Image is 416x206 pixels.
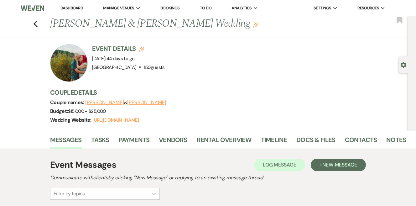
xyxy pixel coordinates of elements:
[85,100,124,105] button: [PERSON_NAME]
[50,174,366,182] h2: Communicate with clients by clicking "New Message" or replying to an existing message thread.
[60,5,83,11] a: Dashboard
[103,5,134,11] span: Manage Venues
[105,55,134,62] span: |
[50,16,331,31] h1: [PERSON_NAME] & [PERSON_NAME] Wedding
[50,88,401,97] h3: Couple Details
[160,5,180,11] a: Bookings
[85,99,166,106] span: &
[91,135,109,149] a: Tasks
[322,161,357,168] span: New Message
[386,135,406,149] a: Notes
[231,5,252,11] span: Analytics
[261,135,287,149] a: Timeline
[159,135,187,149] a: Vendors
[127,100,166,105] button: [PERSON_NAME]
[311,159,366,171] button: +New Message
[54,190,87,198] div: Filter by topics...
[92,44,165,53] h3: Event Details
[401,61,406,67] button: Open lead details
[50,135,82,149] a: Messages
[50,108,68,114] span: Budget:
[200,5,211,11] a: To Do
[92,55,134,62] span: [DATE]
[92,64,136,71] span: [GEOGRAPHIC_DATA]
[21,2,44,15] img: Weven Logo
[144,64,165,71] span: 150 guests
[50,117,92,123] span: Wedding Website:
[197,135,252,149] a: Rental Overview
[107,55,135,62] span: 44 days to go
[50,99,85,106] span: Couple names:
[92,117,139,123] a: [URL][DOMAIN_NAME]
[253,22,258,28] button: Edit
[263,161,296,168] span: Log Message
[296,135,335,149] a: Docs & Files
[357,5,379,11] span: Resources
[254,159,305,171] button: Log Message
[68,108,106,114] span: $15,000 - $25,000
[50,158,116,172] h1: Event Messages
[314,5,331,11] span: Settings
[345,135,377,149] a: Contacts
[119,135,150,149] a: Payments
